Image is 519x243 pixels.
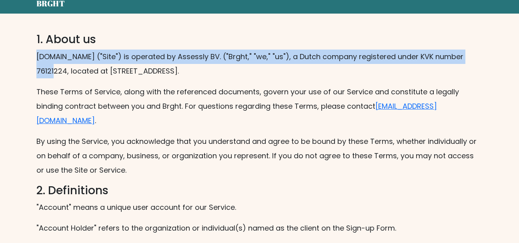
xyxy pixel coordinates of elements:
[36,184,483,197] h3: 2. Definitions
[36,134,483,177] p: By using the Service, you acknowledge that you understand and agree to be bound by these Terms, w...
[36,221,483,235] p: "Account Holder" refers to the organization or individual(s) named as the client on the Sign-up F...
[36,200,483,215] p: "Account" means a unique user account for our Service.
[36,85,483,128] p: These Terms of Service, along with the referenced documents, govern your use of our Service and c...
[36,101,437,125] a: [EMAIL_ADDRESS][DOMAIN_NAME]
[36,33,483,46] h3: 1. About us
[36,50,483,78] p: [DOMAIN_NAME] ("Site") is operated by Assessly BV. ("Brght," "we," "us"), a Dutch company registe...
